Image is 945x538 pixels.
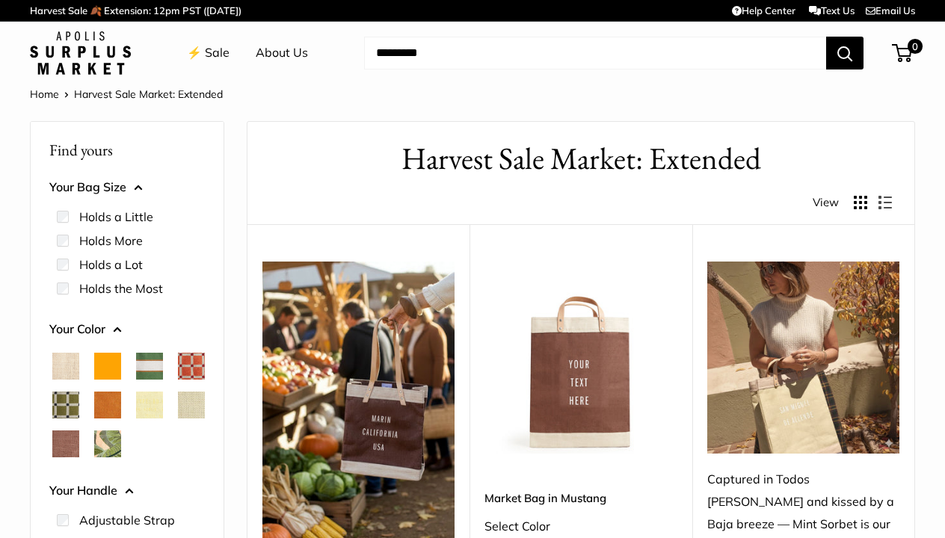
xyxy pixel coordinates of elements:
span: 0 [908,39,923,54]
button: Chenille Window Sage [52,392,79,418]
button: Display products as grid [854,196,867,209]
a: Market Bag in MustangMarket Bag in Mustang [484,262,677,454]
div: Select Color [484,516,677,538]
h1: Harvest Sale Market: Extended [270,137,892,181]
p: Find yours [49,135,205,164]
a: 0 [893,44,912,62]
span: View [813,192,839,213]
a: About Us [256,42,308,64]
button: Natural [52,353,79,380]
button: Cognac [94,392,121,418]
button: Display products as list [878,196,892,209]
button: Your Handle [49,480,205,502]
button: Taupe [136,430,163,457]
label: Holds More [79,232,143,250]
img: Market Bag in Mustang [484,262,677,454]
button: Chenille Window Brick [178,353,205,380]
button: Orange [94,353,121,380]
img: Captured in Todos Santos and kissed by a Baja breeze — Mint Sorbet is our crispest shade yet, mad... [707,262,899,454]
span: Harvest Sale Market: Extended [74,87,223,101]
button: Your Color [49,318,205,341]
button: Palm Leaf [94,430,121,457]
label: Adjustable Strap [79,511,175,529]
input: Search... [364,37,826,69]
nav: Breadcrumb [30,84,223,104]
label: Holds a Lot [79,256,143,273]
button: Mint Sorbet [178,392,205,418]
img: Apolis: Surplus Market [30,31,131,75]
a: Market Bag in Mustang [484,489,677,507]
a: ⚡️ Sale [187,42,230,64]
a: Help Center [732,4,795,16]
button: Search [826,37,864,69]
label: Holds a Little [79,208,153,226]
button: Court Green [136,353,163,380]
label: Holds the Most [79,279,163,297]
a: Text Us [809,4,855,16]
a: Email Us [866,4,915,16]
a: Home [30,87,59,101]
button: Daisy [136,392,163,418]
button: Your Bag Size [49,176,205,199]
button: Mustang [52,430,79,457]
